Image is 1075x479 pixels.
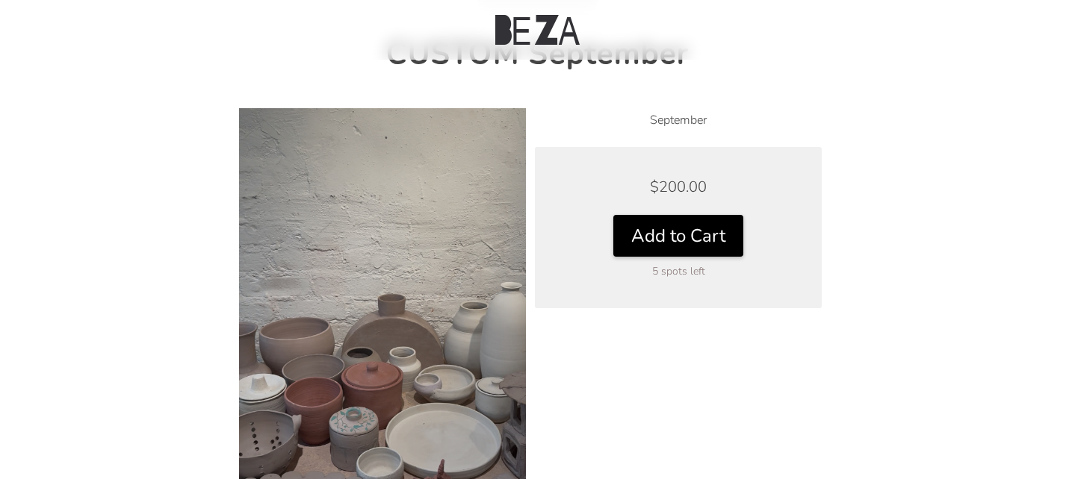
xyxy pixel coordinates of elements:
[535,108,822,132] li: September
[565,177,792,197] div: $200.00
[613,215,743,257] button: Add to Cart
[239,337,526,354] a: CUSTOM September product photo
[565,264,792,278] div: 5 spots left
[495,15,579,45] img: Beza Studio Logo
